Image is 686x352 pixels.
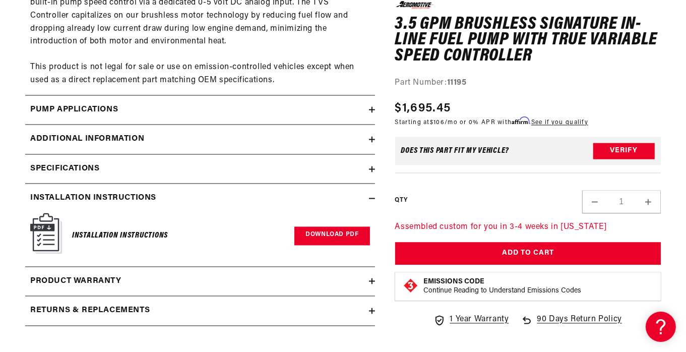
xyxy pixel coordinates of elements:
p: Assembled custom for you in 3-4 weeks in [US_STATE] [395,221,661,234]
h2: Product warranty [30,275,121,288]
h2: Additional information [30,133,144,146]
summary: Product warranty [25,267,375,297]
button: Emissions CodeContinue Reading to Understand Emissions Codes [424,277,582,296]
strong: 11195 [447,79,467,87]
button: Add to Cart [395,243,661,265]
h2: Returns & replacements [30,305,150,318]
span: $106 [430,120,445,126]
a: See if you qualify - Learn more about Affirm Financing (opens in modal) [531,120,588,126]
button: Verify [593,143,655,159]
div: Does This part fit My vehicle? [401,147,510,155]
div: Part Number: [395,77,661,90]
label: QTY [395,197,408,205]
a: Download PDF [294,227,369,246]
summary: Specifications [25,155,375,184]
h2: Installation Instructions [30,192,156,205]
strong: Emissions Code [424,278,485,285]
span: Affirm [512,117,529,125]
summary: Additional information [25,125,375,154]
p: Continue Reading to Understand Emissions Codes [424,286,582,296]
img: Emissions code [403,277,419,294]
p: Starting at /mo or 0% APR with . [395,118,589,127]
summary: Installation Instructions [25,184,375,213]
h1: 3.5 GPM Brushless Signature In-Line Fuel Pump with True Variable Speed Controller [395,16,661,64]
h6: Installation Instructions [72,229,168,243]
img: Instruction Manual [30,213,62,254]
summary: Returns & replacements [25,297,375,326]
h2: Pump Applications [30,104,118,117]
summary: Pump Applications [25,96,375,125]
h2: Specifications [30,163,99,176]
span: $1,695.45 [395,99,451,118]
span: 90 Days Return Policy [537,313,622,336]
a: 1 Year Warranty [433,313,509,326]
a: 90 Days Return Policy [521,313,622,336]
span: 1 Year Warranty [450,313,509,326]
